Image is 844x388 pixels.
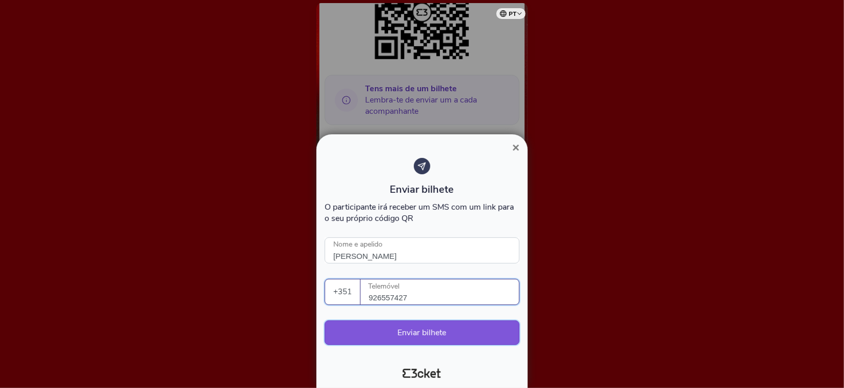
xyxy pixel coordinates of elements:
[325,237,391,252] label: Nome e apelido
[325,201,514,224] span: O participante irá receber um SMS com um link para o seu próprio código QR
[390,182,454,196] span: Enviar bilhete
[325,237,519,263] input: Nome e apelido
[369,279,519,304] input: Telemóvel
[512,140,519,154] span: ×
[360,279,520,294] label: Telemóvel
[325,320,519,345] button: Enviar bilhete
